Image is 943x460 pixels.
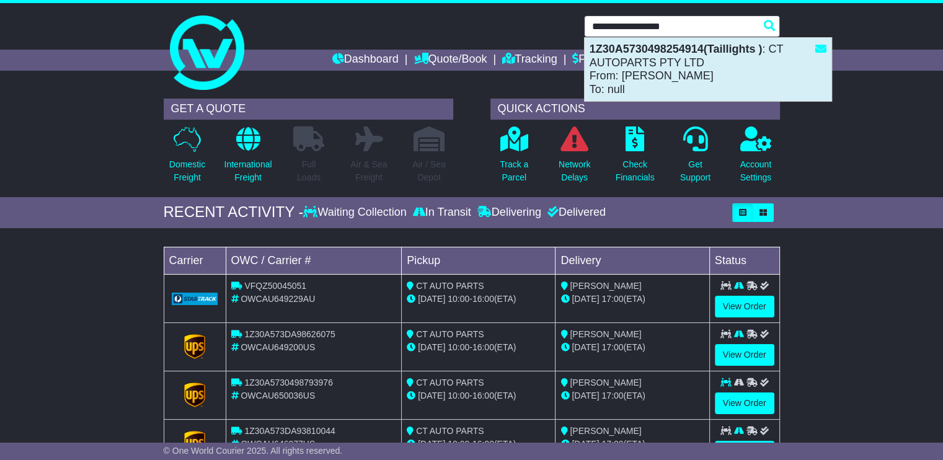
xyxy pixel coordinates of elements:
[184,383,205,407] img: GetCarrierServiceLogo
[402,247,556,274] td: Pickup
[560,293,704,306] div: (ETA)
[164,446,343,456] span: © One World Courier 2025. All rights reserved.
[169,158,205,184] p: Domestic Freight
[244,378,332,387] span: 1Z30A5730498793976
[570,378,641,387] span: [PERSON_NAME]
[241,391,315,400] span: OWCAU650036US
[558,126,591,191] a: NetworkDelays
[224,158,272,184] p: International Freight
[241,342,315,352] span: OWCAU649200US
[616,158,655,184] p: Check Financials
[416,329,484,339] span: CT AUTO PARTS
[414,50,487,71] a: Quote/Book
[407,438,550,451] div: - (ETA)
[184,431,205,456] img: GetCarrierServiceLogo
[172,293,218,305] img: GetCarrierServiceLogo
[416,281,484,291] span: CT AUTO PARTS
[572,391,599,400] span: [DATE]
[418,294,445,304] span: [DATE]
[184,334,205,359] img: GetCarrierServiceLogo
[407,293,550,306] div: - (ETA)
[226,247,402,274] td: OWC / Carrier #
[412,158,446,184] p: Air / Sea Depot
[559,158,590,184] p: Network Delays
[407,341,550,354] div: - (ETA)
[585,38,831,101] div: : CT AUTOPARTS PTY LTD From: [PERSON_NAME] To: null
[448,294,469,304] span: 10:00
[416,378,484,387] span: CT AUTO PARTS
[715,344,774,366] a: View Order
[223,126,272,191] a: InternationalFreight
[572,439,599,449] span: [DATE]
[490,99,780,120] div: QUICK ACTIONS
[472,391,494,400] span: 16:00
[560,389,704,402] div: (ETA)
[570,329,641,339] span: [PERSON_NAME]
[407,389,550,402] div: - (ETA)
[164,99,453,120] div: GET A QUOTE
[715,296,774,317] a: View Order
[601,391,623,400] span: 17:00
[572,50,629,71] a: Financials
[570,281,641,291] span: [PERSON_NAME]
[556,247,709,274] td: Delivery
[560,438,704,451] div: (ETA)
[680,158,711,184] p: Get Support
[572,342,599,352] span: [DATE]
[680,126,711,191] a: GetSupport
[601,342,623,352] span: 17:00
[570,426,641,436] span: [PERSON_NAME]
[169,126,206,191] a: DomesticFreight
[500,158,528,184] p: Track a Parcel
[601,294,623,304] span: 17:00
[740,158,772,184] p: Account Settings
[241,439,315,449] span: OWCAU646977US
[715,392,774,414] a: View Order
[615,126,655,191] a: CheckFinancials
[241,294,315,304] span: OWCAU649229AU
[474,206,544,219] div: Delivering
[164,247,226,274] td: Carrier
[499,126,529,191] a: Track aParcel
[502,50,557,71] a: Tracking
[244,281,306,291] span: VFQZ50045051
[164,203,304,221] div: RECENT ACTIVITY -
[303,206,409,219] div: Waiting Collection
[332,50,399,71] a: Dashboard
[544,206,606,219] div: Delivered
[418,391,445,400] span: [DATE]
[293,158,324,184] p: Full Loads
[709,247,779,274] td: Status
[590,43,763,55] strong: 1Z30A5730498254914(Taillights )
[560,341,704,354] div: (ETA)
[572,294,599,304] span: [DATE]
[601,439,623,449] span: 17:00
[418,439,445,449] span: [DATE]
[448,391,469,400] span: 10:00
[472,342,494,352] span: 16:00
[472,294,494,304] span: 16:00
[472,439,494,449] span: 16:00
[350,158,387,184] p: Air & Sea Freight
[244,426,335,436] span: 1Z30A573DA93810044
[410,206,474,219] div: In Transit
[244,329,335,339] span: 1Z30A573DA98626075
[448,342,469,352] span: 10:00
[416,426,484,436] span: CT AUTO PARTS
[740,126,773,191] a: AccountSettings
[418,342,445,352] span: [DATE]
[448,439,469,449] span: 10:00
